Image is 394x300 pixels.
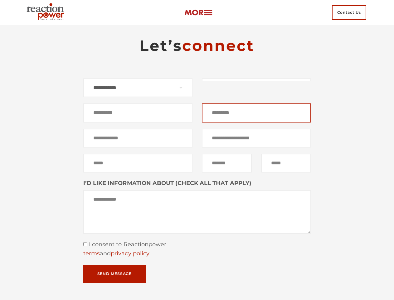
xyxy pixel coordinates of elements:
[83,36,311,55] h2: Let’s
[332,5,366,20] span: Contact Us
[83,180,251,187] strong: I’D LIKE INFORMATION ABOUT (CHECK ALL THAT APPLY)
[87,241,167,248] span: I consent to Reactionpower
[182,37,255,55] span: connect
[184,9,212,16] img: more-btn.png
[97,272,132,276] span: Send Message
[111,250,150,257] a: privacy policy.
[83,249,311,258] div: and
[24,1,69,24] img: Executive Branding | Personal Branding Agency
[83,78,311,283] form: Contact form
[83,265,146,283] button: Send Message
[83,250,100,257] a: terms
